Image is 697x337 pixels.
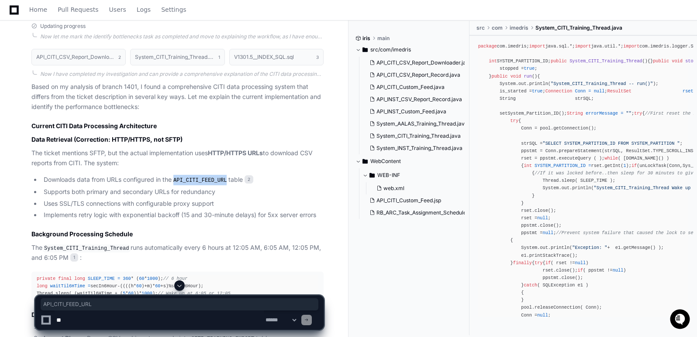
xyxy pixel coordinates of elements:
h2: Current CITI Data Processing Architecture [31,122,324,130]
span: System_CITI_Training_Thread [569,58,642,64]
button: API_CITI_Custom_Feed.java [366,81,465,93]
span: SLEEP_TIME [88,276,115,281]
span: API_CITI_FEED_URL [43,301,316,308]
img: PlayerZero [9,9,26,26]
span: public [491,74,507,79]
span: import [575,44,591,49]
span: 1000 [147,276,158,281]
button: V1301.5__INDEX_SQL.sql3 [229,49,324,65]
span: main [377,35,390,42]
code: API_CITI_FEED_URL [172,177,228,184]
button: web.xml [373,182,465,194]
img: 7525507653686_35a1cc9e00a5807c6d71_72.png [18,65,34,81]
button: System_CITI_Training_Thread.java1 [130,49,224,65]
img: Animesh Koratana [9,109,23,123]
span: Home [29,7,47,12]
span: ResultSet [607,89,631,94]
span: SYSTEM_PARTITION_ID [535,163,586,168]
button: System_INST_Training_Thread.java [366,142,465,154]
svg: Directory [362,156,368,167]
div: We're offline, we'll be back soon [39,74,124,81]
span: try [535,260,542,266]
a: Powered byPylon [62,136,106,143]
button: API_CITI_CSV_Report_Record.java [366,69,465,81]
span: if [545,260,551,266]
span: try [634,111,642,116]
button: API_CITI_CSV_Report_Downloader.java [366,57,465,69]
span: Connection [545,89,573,94]
span: 2 [245,175,253,184]
span: "System_CITI_Training_Thread -- run()" [551,81,653,86]
p: Based on my analysis of branch 1401, I found a comprehensive CITI data processing system that dif... [31,82,324,112]
span: Users [109,7,126,12]
span: int [489,58,497,64]
span: iris [362,35,370,42]
li: Supports both primary and secondary URLs for redundancy [41,187,324,197]
span: = [588,163,591,168]
span: src [476,24,485,31]
span: WebContent [370,158,401,165]
span: • [72,117,76,124]
div: Past conversations [9,95,59,102]
span: System_CITI_Training_Thread.java [376,133,461,140]
div: * ( * ); secIn6Hour-((((h* )+m)* +s)%secIn6Hour); Thread.sleep( (waitTil6HTime + ( * ))* ); [37,275,318,297]
button: RB_ARC_Task_Assignment_Scheduled.jsp [366,207,465,219]
span: long [74,276,85,281]
span: web.xml [383,185,404,192]
span: WEB-INF [377,172,400,179]
span: private [37,276,55,281]
h1: System_CITI_Training_Thread.java [135,54,214,60]
button: WEB-INF [362,168,470,182]
iframe: Open customer support [669,308,693,332]
button: System_CITI_Training_Thread.java [366,130,465,142]
span: 1 [218,54,220,61]
button: API_INST_Custom_Feed.java [366,106,465,118]
span: System_AALAS_Training_Thread.java [376,120,468,127]
button: WebContent [355,154,463,168]
span: errorMessage [586,111,618,116]
span: API_CITI_Custom_Feed.jsp [376,197,441,204]
span: int [524,163,531,168]
span: Conn [575,89,586,94]
button: API_INST_CSV_Report_Record.java [366,93,465,106]
img: 1736555170064-99ba0984-63c1-480f-8ee9-699278ef63ed [9,65,24,81]
span: () [642,58,648,64]
span: null [594,89,605,94]
span: Settings [161,7,186,12]
div: Welcome [9,35,159,49]
span: imedris [510,24,528,31]
span: null [537,215,548,221]
h1: V1301.5__INDEX_SQL.sql [234,54,294,60]
span: RB_ARC_Task_Assignment_Scheduled.jsp [376,209,478,216]
h1: API_CITI_CSV_Report_Downloader.java [36,54,114,60]
span: src/com/imedris [370,46,411,53]
span: Pylon [87,136,106,143]
span: Pull Requests [58,7,98,12]
div: Now I have completed my investigation and can provide a comprehensive explanation of the CITI dat... [40,71,324,78]
span: API_CITI_Custom_Feed.java [376,84,445,91]
span: void [511,74,521,79]
span: if [631,163,637,168]
span: [PERSON_NAME] [27,117,71,124]
span: API_CITI_CSV_Report_Record.java [376,71,460,78]
button: System_AALAS_Training_Thread.java [366,118,465,130]
span: API_INST_CSV_Report_Record.java [376,96,462,103]
li: Implements retry logic with exponential backoff (15 and 30-minute delays) for 5xx server errors [41,210,324,220]
span: public [551,58,567,64]
span: null [613,268,624,273]
p: The runs automatically every 6 hours at 12:05 AM, 6:05 AM, 12:05 PM, and 6:05 PM : [31,243,324,263]
span: = [621,111,623,116]
svg: Directory [369,170,375,180]
li: Downloads data from URLs configured in the table [41,175,324,185]
button: src/com/imedris [355,43,463,57]
strong: HTTP/HTTPS URLs [208,149,263,157]
p: The ticket mentions SFTP, but the actual implementation uses to download CSV reports from CITI. T... [31,148,324,168]
span: try [511,118,518,123]
div: Now let me mark the identify bottlenecks task as completed and move to explaining the workflow, a... [40,33,324,40]
span: 360 [123,276,131,281]
img: 1736555170064-99ba0984-63c1-480f-8ee9-699278ef63ed [17,117,24,124]
code: System_CITI_Training_Thread [42,245,131,252]
span: "Exception: " [572,245,607,250]
span: com [492,24,503,31]
button: API_CITI_Custom_Feed.jsp [366,194,465,207]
